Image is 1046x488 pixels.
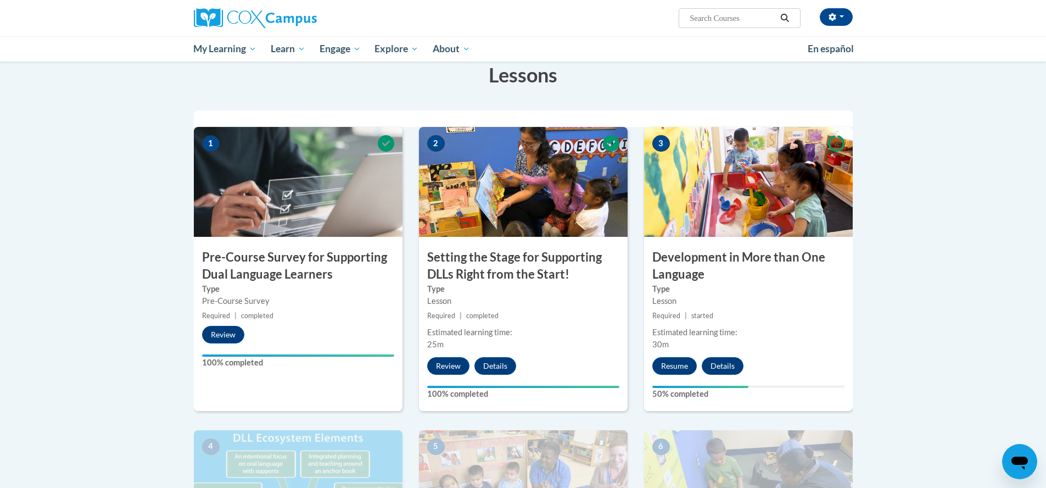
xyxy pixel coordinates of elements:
[652,386,748,388] div: Your progress
[241,312,273,320] span: completed
[776,12,793,25] button: Search
[652,326,844,339] div: Estimated learning time:
[427,326,619,339] div: Estimated learning time:
[202,439,220,455] span: 4
[652,312,680,320] span: Required
[194,249,402,283] h3: Pre-Course Survey for Supporting Dual Language Learners
[234,312,237,320] span: |
[427,357,469,375] button: Review
[652,135,670,152] span: 3
[320,42,361,56] span: Engage
[1002,444,1037,479] iframe: Button to launch messaging window
[652,388,844,400] label: 50% completed
[194,127,402,237] img: Course Image
[433,42,470,56] span: About
[187,36,264,62] a: My Learning
[367,36,426,62] a: Explore
[652,283,844,295] label: Type
[177,36,869,62] div: Main menu
[194,61,853,88] h3: Lessons
[271,42,305,56] span: Learn
[202,295,394,307] div: Pre-Course Survey
[460,312,462,320] span: |
[202,354,394,357] div: Your progress
[427,295,619,307] div: Lesson
[808,43,854,54] span: En español
[702,357,743,375] button: Details
[419,127,628,237] img: Course Image
[427,312,455,320] span: Required
[202,357,394,369] label: 100% completed
[652,295,844,307] div: Lesson
[820,8,853,26] button: Account Settings
[202,135,220,152] span: 1
[652,340,669,349] span: 30m
[689,12,776,25] input: Search Courses
[426,36,477,62] a: About
[427,135,445,152] span: 2
[194,8,402,28] a: Cox Campus
[202,283,394,295] label: Type
[652,357,697,375] button: Resume
[427,386,619,388] div: Your progress
[427,283,619,295] label: Type
[427,388,619,400] label: 100% completed
[264,36,312,62] a: Learn
[374,42,418,56] span: Explore
[644,127,853,237] img: Course Image
[202,312,230,320] span: Required
[194,8,317,28] img: Cox Campus
[419,249,628,283] h3: Setting the Stage for Supporting DLLs Right from the Start!
[474,357,516,375] button: Details
[691,312,713,320] span: started
[644,249,853,283] h3: Development in More than One Language
[193,42,256,56] span: My Learning
[427,439,445,455] span: 5
[801,37,861,60] a: En español
[312,36,368,62] a: Engage
[427,340,444,349] span: 25m
[202,326,244,343] button: Review
[466,312,499,320] span: completed
[652,439,670,455] span: 6
[685,312,687,320] span: |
